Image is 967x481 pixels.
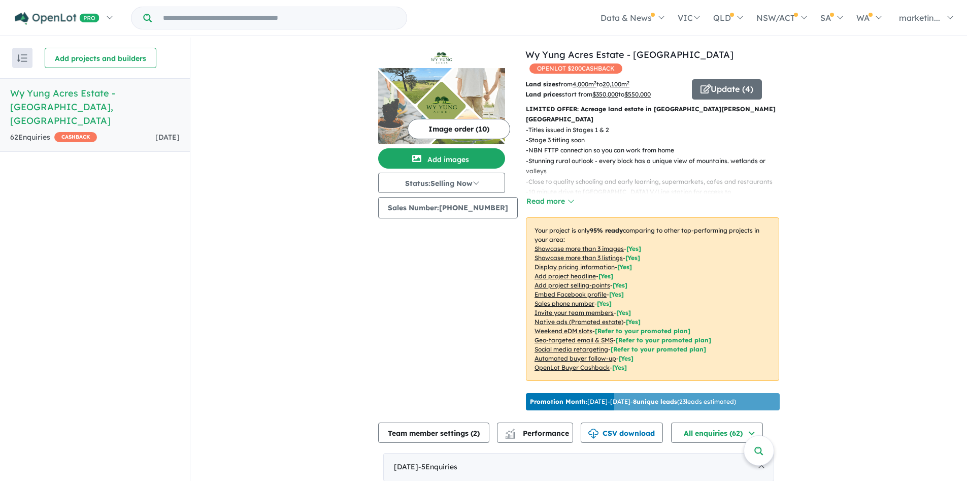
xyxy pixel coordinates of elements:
[581,423,663,443] button: CSV download
[530,398,587,405] b: Promotion Month:
[530,397,736,406] p: [DATE] - [DATE] - ( 23 leads estimated)
[525,49,733,60] a: Wy Yung Acres Estate - [GEOGRAPHIC_DATA]
[611,345,706,353] span: [Refer to your promoted plan]
[633,398,677,405] b: 8 unique leads
[155,133,180,142] span: [DATE]
[617,263,632,271] span: [ Yes ]
[382,52,501,64] img: Wy Yung Acres Estate - Wy Yung Logo
[535,318,623,326] u: Native ads (Promoted estate)
[526,187,787,208] p: - 10 minute drive to [GEOGRAPHIC_DATA] V/Line station for access to [GEOGRAPHIC_DATA]
[626,245,641,252] span: [ Yes ]
[529,63,622,74] span: OPENLOT $ 200 CASHBACK
[618,90,651,98] span: to
[54,132,97,142] span: CASHBACK
[626,318,641,326] span: [Yes]
[535,327,592,335] u: Weekend eDM slots
[526,177,787,187] p: - Close to quality schooling and early learning, supermarkets, cafes and restaurants
[408,119,510,139] button: Image order (10)
[378,173,505,193] button: Status:Selling Now
[692,79,762,100] button: Update (4)
[616,309,631,316] span: [ Yes ]
[596,80,629,88] span: to
[526,104,779,125] p: LIMITED OFFER: Acreage land estate in [GEOGRAPHIC_DATA][PERSON_NAME][GEOGRAPHIC_DATA]
[17,54,27,62] img: sort.svg
[535,272,596,280] u: Add project headline
[671,423,763,443] button: All enquiries (62)
[535,245,624,252] u: Showcase more than 3 images
[899,13,940,23] span: marketin...
[525,80,558,88] b: Land sizes
[625,254,640,262] span: [ Yes ]
[526,156,787,177] p: - Stunning rural outlook - every block has a unique view of mountains. wetlands or valleys
[616,336,711,344] span: [Refer to your promoted plan]
[594,80,596,85] sup: 2
[15,12,99,25] img: Openlot PRO Logo White
[378,48,505,144] a: Wy Yung Acres Estate - Wy Yung LogoWy Yung Acres Estate - Wy Yung
[525,79,684,89] p: from
[603,80,629,88] u: 20,100 m
[473,429,477,438] span: 2
[609,291,624,298] span: [ Yes ]
[45,48,156,68] button: Add projects and builders
[526,125,787,135] p: - Titles issued in Stages 1 & 2
[378,68,505,144] img: Wy Yung Acres Estate - Wy Yung
[10,132,97,144] div: 62 Enquir ies
[624,90,651,98] u: $ 550,000
[592,90,618,98] u: $ 350,000
[506,429,515,434] img: line-chart.svg
[535,336,613,344] u: Geo-targeted email & SMS
[535,345,608,353] u: Social media retargeting
[10,86,180,127] h5: Wy Yung Acres Estate - [GEOGRAPHIC_DATA] , [GEOGRAPHIC_DATA]
[154,7,405,29] input: Try estate name, suburb, builder or developer
[535,254,623,262] u: Showcase more than 3 listings
[525,89,684,100] p: start from
[535,291,607,298] u: Embed Facebook profile
[525,90,562,98] b: Land prices
[505,432,515,438] img: bar-chart.svg
[535,364,610,371] u: OpenLot Buyer Cashback
[378,423,489,443] button: Team member settings (2)
[573,80,596,88] u: 4,000 m
[612,364,627,371] span: [Yes]
[598,272,613,280] span: [ Yes ]
[597,300,612,307] span: [ Yes ]
[588,429,598,439] img: download icon
[590,227,623,234] b: 95 % ready
[627,80,629,85] sup: 2
[619,355,633,362] span: [Yes]
[497,423,573,443] button: Performance
[507,429,569,438] span: Performance
[535,281,610,289] u: Add project selling-points
[535,263,615,271] u: Display pricing information
[526,196,574,207] button: Read more
[595,327,690,335] span: [Refer to your promoted plan]
[526,135,787,145] p: - Stage 3 titling soon
[613,281,627,289] span: [ Yes ]
[535,300,594,307] u: Sales phone number
[378,148,505,169] button: Add images
[526,145,787,155] p: - NBN FTTP connection so you can work from home
[418,462,457,471] span: - 5 Enquir ies
[535,355,616,362] u: Automated buyer follow-up
[378,197,518,218] button: Sales Number:[PHONE_NUMBER]
[526,217,779,381] p: Your project is only comparing to other top-performing projects in your area: - - - - - - - - - -...
[535,309,614,316] u: Invite your team members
